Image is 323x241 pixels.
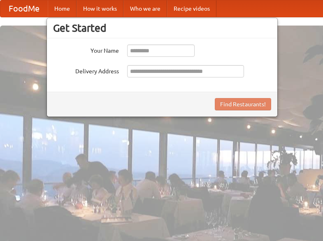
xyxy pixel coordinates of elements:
[0,0,48,17] a: FoodMe
[123,0,167,17] a: Who we are
[53,22,271,34] h3: Get Started
[167,0,216,17] a: Recipe videos
[215,98,271,110] button: Find Restaurants!
[77,0,123,17] a: How it works
[48,0,77,17] a: Home
[53,65,119,75] label: Delivery Address
[53,44,119,55] label: Your Name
